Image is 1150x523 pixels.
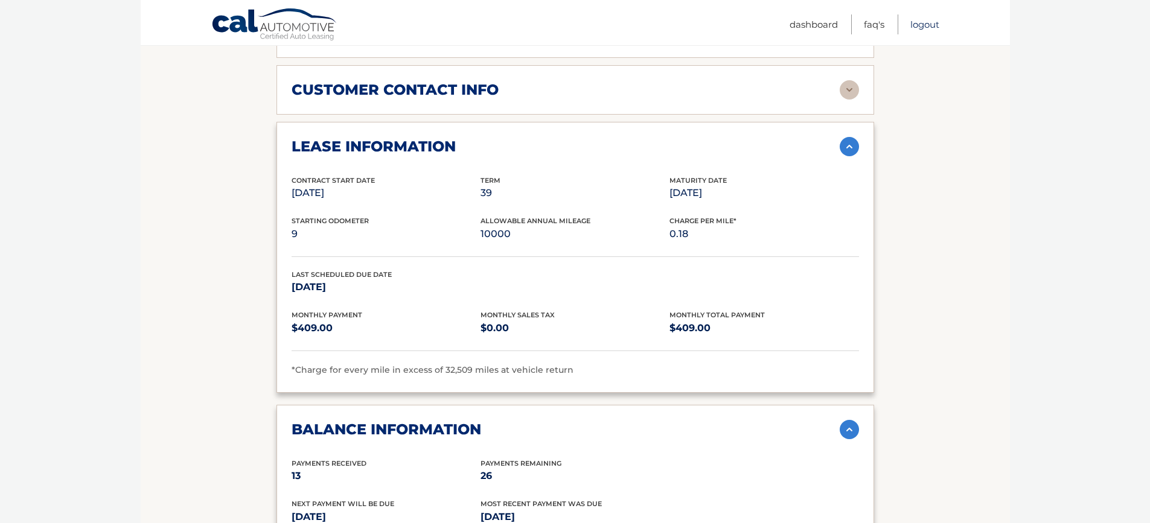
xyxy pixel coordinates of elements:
[292,279,481,296] p: [DATE]
[292,185,481,201] p: [DATE]
[292,320,481,337] p: $409.00
[292,270,392,279] span: Last Scheduled Due Date
[864,14,884,34] a: FAQ's
[481,499,602,508] span: Most Recent Payment Was Due
[669,217,736,225] span: Charge Per Mile*
[481,176,500,185] span: Term
[481,459,561,468] span: Payments Remaining
[481,217,590,225] span: Allowable Annual Mileage
[481,311,555,319] span: Monthly Sales Tax
[669,185,858,201] p: [DATE]
[292,81,499,99] h2: customer contact info
[481,468,669,484] p: 26
[840,420,859,439] img: accordion-active.svg
[292,176,375,185] span: Contract Start Date
[481,320,669,337] p: $0.00
[292,499,394,508] span: Next Payment will be due
[292,226,481,242] p: 9
[292,459,366,468] span: Payments Received
[790,14,838,34] a: Dashboard
[211,8,338,43] a: Cal Automotive
[840,80,859,100] img: accordion-rest.svg
[292,468,481,484] p: 13
[669,320,858,337] p: $409.00
[669,226,858,242] p: 0.18
[292,420,481,439] h2: balance information
[669,311,765,319] span: Monthly Total Payment
[840,137,859,156] img: accordion-active.svg
[292,217,369,225] span: Starting Odometer
[292,311,362,319] span: Monthly Payment
[292,138,456,156] h2: lease information
[481,185,669,201] p: 39
[292,364,573,375] span: *Charge for every mile in excess of 32,509 miles at vehicle return
[669,176,727,185] span: Maturity Date
[910,14,939,34] a: Logout
[481,226,669,242] p: 10000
